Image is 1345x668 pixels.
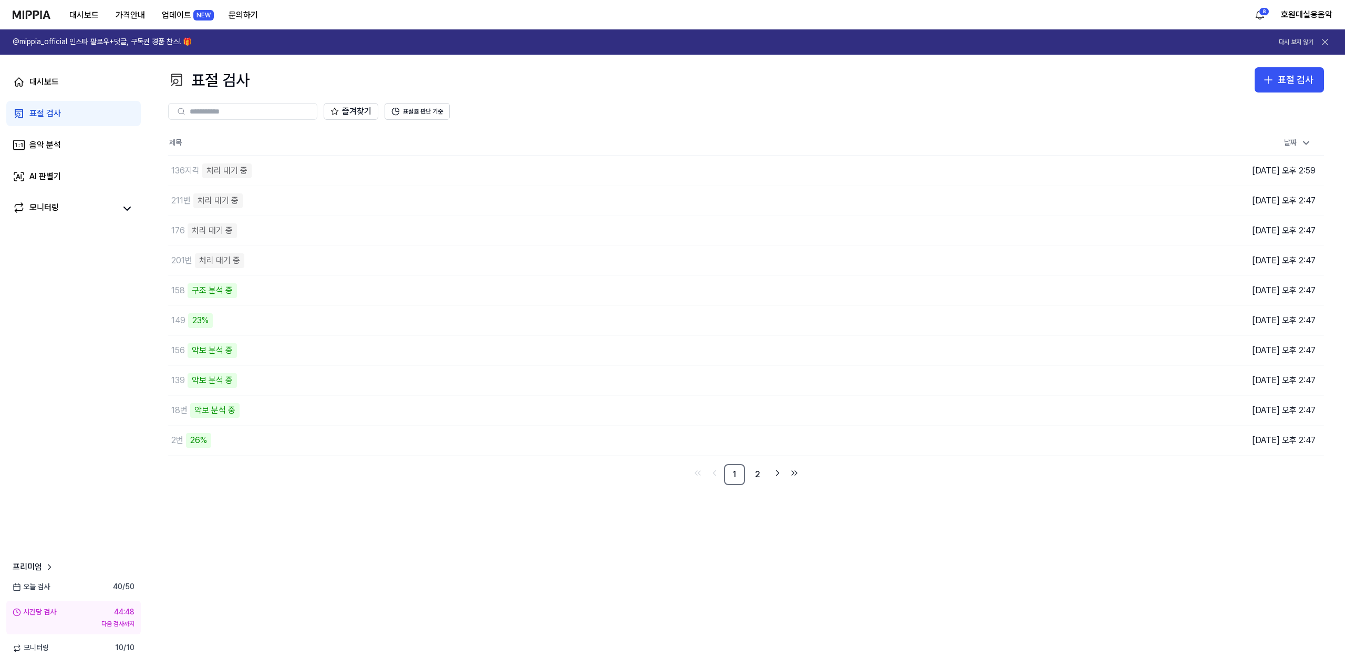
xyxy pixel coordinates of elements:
div: 표절 검사 [168,67,250,93]
button: 문의하기 [220,5,266,26]
span: 10 / 10 [115,643,134,653]
td: [DATE] 오후 2:59 [1035,156,1324,186]
button: 가격안내 [107,5,153,26]
td: [DATE] 오후 2:47 [1035,275,1324,305]
a: 대시보드 [6,69,141,95]
button: 호원대실용음악 [1281,8,1332,21]
span: 오늘 검사 [13,582,50,592]
button: 즐겨찾기 [324,103,378,120]
div: 211번 [171,194,191,207]
a: Go to first page [690,466,705,480]
button: 표절률 판단 기준 [385,103,450,120]
h1: @mippia_official 인스타 팔로우+댓글, 구독권 경품 찬스! 🎁 [13,37,192,47]
div: 23% [188,313,213,328]
div: 44:48 [114,607,134,618]
div: 139 [171,374,185,387]
td: [DATE] 오후 2:47 [1035,305,1324,335]
div: 136지각 [171,165,200,177]
div: 2번 [171,434,183,447]
a: 프리미엄 [13,561,55,573]
div: 대시보드 [29,76,59,88]
div: 201번 [171,254,192,267]
div: 처리 대기 중 [188,223,237,238]
a: 2 [747,464,768,485]
img: 알림 [1254,8,1266,21]
div: 표절 검사 [1278,73,1313,88]
div: 처리 대기 중 [193,193,243,208]
div: 149 [171,314,185,327]
td: [DATE] 오후 2:47 [1035,215,1324,245]
div: 모니터링 [29,201,59,216]
a: Go to last page [787,466,802,480]
button: 업데이트NEW [153,5,220,26]
a: 표절 검사 [6,101,141,126]
div: 구조 분석 중 [188,283,237,298]
a: 업데이트NEW [153,1,220,29]
div: 처리 대기 중 [195,253,244,268]
td: [DATE] 오후 2:47 [1035,395,1324,425]
td: [DATE] 오후 2:47 [1035,425,1324,455]
img: logo [13,11,50,19]
div: 176 [171,224,185,237]
div: 음악 분석 [29,139,61,151]
div: 26% [186,433,211,448]
span: 모니터링 [13,643,49,653]
div: 악보 분석 중 [188,373,237,388]
div: 날짜 [1280,135,1316,151]
td: [DATE] 오후 2:47 [1035,335,1324,365]
nav: pagination [168,464,1324,485]
td: [DATE] 오후 2:47 [1035,245,1324,275]
button: 표절 검사 [1255,67,1324,93]
div: AI 판별기 [29,170,61,183]
div: 18번 [171,404,188,417]
span: 프리미엄 [13,561,42,573]
a: Go to previous page [707,466,722,480]
td: [DATE] 오후 2:47 [1035,365,1324,395]
div: 시간당 검사 [13,607,56,618]
div: 악보 분석 중 [190,403,240,418]
div: 156 [171,344,185,357]
th: 제목 [168,130,1035,156]
div: 악보 분석 중 [188,343,237,358]
button: 알림8 [1251,6,1268,23]
span: 40 / 50 [113,582,134,592]
a: AI 판별기 [6,164,141,189]
button: 다시 보지 않기 [1279,38,1313,47]
div: 158 [171,284,185,297]
div: 표절 검사 [29,107,61,120]
a: Go to next page [770,466,785,480]
button: 대시보드 [61,5,107,26]
a: 음악 분석 [6,132,141,158]
div: NEW [193,10,214,20]
a: 모니터링 [13,201,116,216]
a: 1 [724,464,745,485]
div: 8 [1259,7,1269,16]
td: [DATE] 오후 2:47 [1035,186,1324,215]
div: 처리 대기 중 [202,163,252,178]
div: 다음 검사까지 [13,620,134,629]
